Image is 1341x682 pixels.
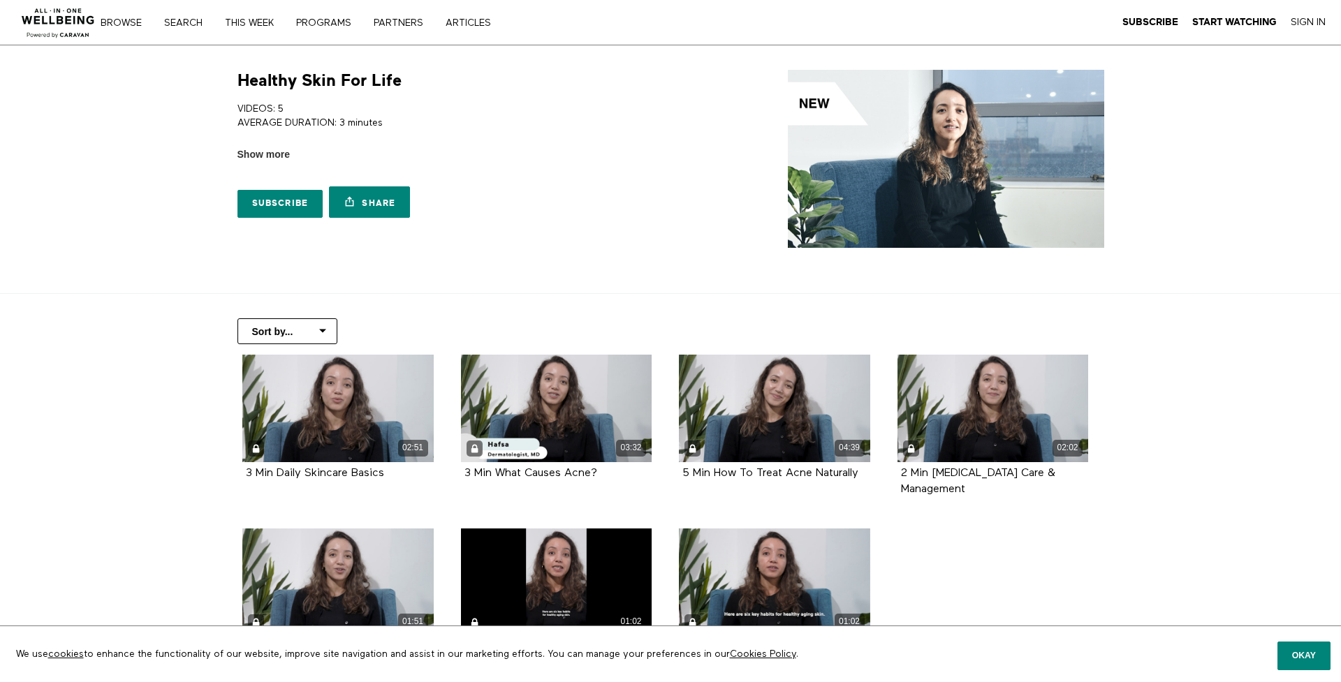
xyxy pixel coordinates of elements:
a: Search [159,18,217,28]
a: 2 Min Eczema Care & Management 02:02 [897,355,1089,462]
strong: 3 Min What Causes Acne? [464,468,597,479]
strong: 2 Min Eczema Care & Management [901,468,1055,495]
div: 04:39 [835,440,865,456]
h1: Healthy Skin For Life [237,70,402,91]
a: Subscribe [1122,16,1178,29]
span: Show more [237,147,290,162]
a: PROGRAMS [291,18,366,28]
div: 02:02 [1053,440,1083,456]
a: THIS WEEK [220,18,288,28]
a: cookies [48,649,84,659]
div: 01:02 [616,614,646,630]
a: PARTNERS [369,18,438,28]
img: Healthy Skin For Life [788,70,1104,248]
a: 2 Min Healthy-Aging Skin Habits 01:51 [242,528,434,636]
nav: Primary [110,15,520,29]
a: 5 Min How To Treat Acne Naturally 04:39 [679,355,870,462]
a: 3 Min What Causes Acne? [464,468,597,478]
p: We use to enhance the functionality of our website, improve site navigation and assist in our mar... [6,637,1057,672]
strong: Subscribe [1122,17,1178,27]
div: 01:51 [398,614,428,630]
p: VIDEOS: 5 AVERAGE DURATION: 3 minutes [237,102,666,131]
a: 3 Min Daily Skincare Basics 02:51 [242,355,434,462]
a: 5 Min How To Treat Acne Naturally [682,468,858,478]
a: Start Watching [1192,16,1277,29]
strong: 5 Min How To Treat Acne Naturally [682,468,858,479]
a: 2 Min [MEDICAL_DATA] Care & Management [901,468,1055,494]
a: 3 Min Daily Skincare Basics [246,468,384,478]
a: Sign In [1291,16,1326,29]
strong: 3 Min Daily Skincare Basics [246,468,384,479]
a: Key Habits For Healthy Aging Skin (Highlight) 01:02 [679,528,870,636]
a: Cookies Policy [730,649,796,659]
a: Subscribe [237,190,323,218]
div: 01:02 [835,614,865,630]
a: 3 Min What Causes Acne? 03:32 [461,355,652,462]
div: 02:51 [398,440,428,456]
button: Okay [1277,642,1331,669]
div: 03:32 [616,440,646,456]
a: Key Habits For Healthy Aging Skin (Highlight) 01:02 [461,528,652,636]
a: Share [329,186,410,218]
a: ARTICLES [441,18,506,28]
strong: Start Watching [1192,17,1277,27]
a: Browse [96,18,156,28]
